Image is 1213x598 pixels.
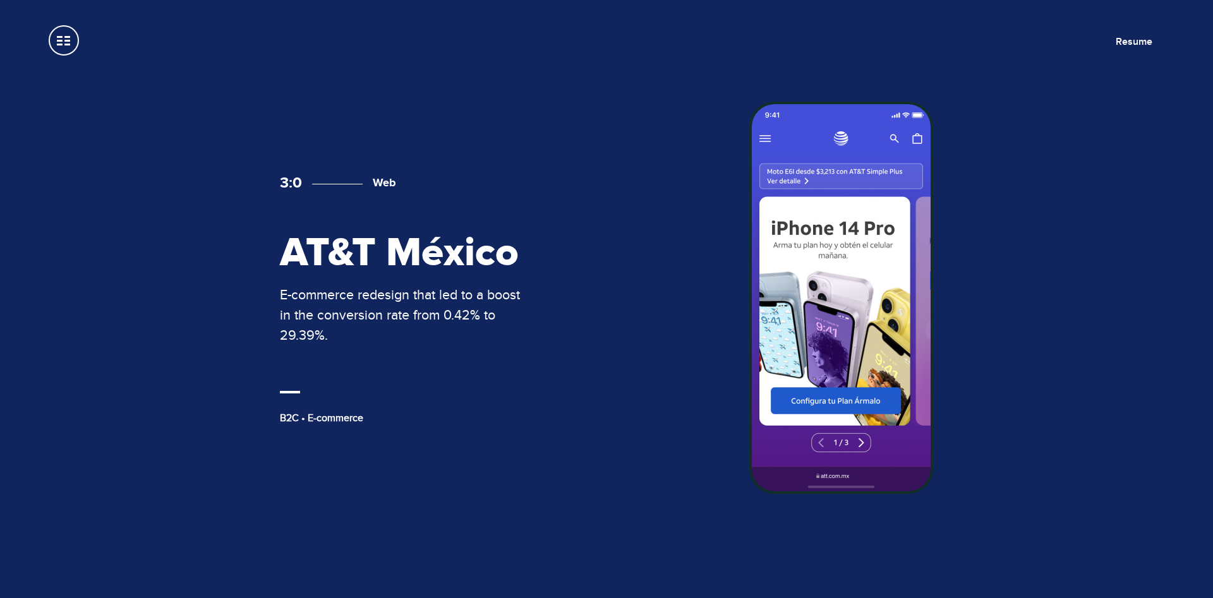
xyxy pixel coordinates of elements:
a: Resume [1116,35,1152,48]
h2: AT&T México [280,232,533,275]
span: B2C • E-commerce [280,412,363,424]
h3: Web [312,176,396,190]
p: E-commerce redesign that led to a boost in the conversion rate from 0.42% to 29.39%. [280,285,533,345]
span: 3:0 [280,174,302,192]
img: Expo [749,102,933,494]
a: 3:0 Web AT&T México E-commerce redesign that led to a boost in the conversion rate from 0.42% to ... [227,102,986,497]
